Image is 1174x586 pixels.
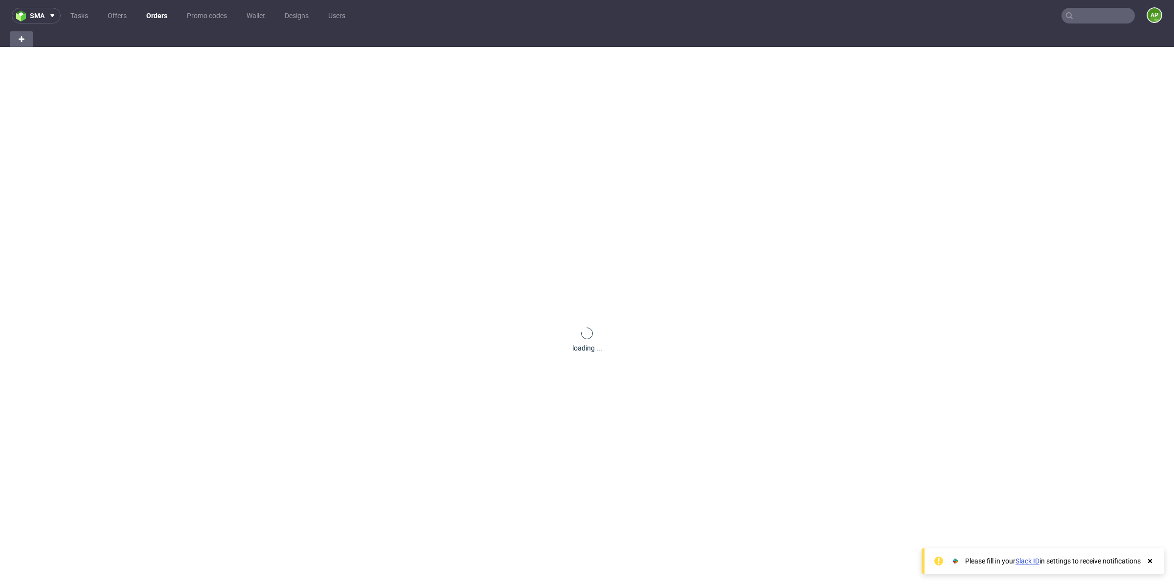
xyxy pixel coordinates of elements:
a: Orders [140,8,173,23]
a: Tasks [65,8,94,23]
a: Slack ID [1016,557,1039,565]
a: Promo codes [181,8,233,23]
img: logo [16,10,30,22]
img: Slack [950,556,960,566]
figcaption: AP [1148,8,1161,22]
div: loading ... [572,343,602,353]
a: Designs [279,8,315,23]
a: Offers [102,8,133,23]
span: sma [30,12,45,19]
a: Wallet [241,8,271,23]
button: sma [12,8,61,23]
div: Please fill in your in settings to receive notifications [965,556,1141,566]
a: Users [322,8,351,23]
